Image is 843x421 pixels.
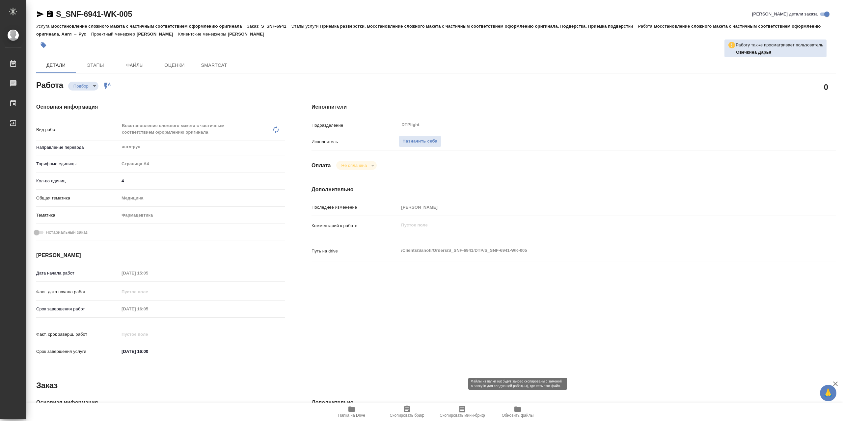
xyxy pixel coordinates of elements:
p: Подразделение [312,122,399,129]
p: Приемка разверстки, Восстановление сложного макета с частичным соответствием оформлению оригинала... [320,24,638,29]
span: Файлы [119,61,151,69]
p: Вид работ [36,126,119,133]
button: Добавить тэг [36,38,51,52]
p: Клиентские менеджеры [178,32,228,37]
span: Этапы [80,61,111,69]
span: Детали [40,61,72,69]
span: 🙏 [823,386,834,400]
p: Работа [638,24,654,29]
p: Дата начала работ [36,270,119,276]
h4: Дополнительно [312,399,836,407]
a: S_SNF-6941-WK-005 [56,10,132,18]
p: Путь на drive [312,248,399,254]
p: Услуга [36,24,51,29]
p: Направление перевода [36,144,119,151]
span: Скопировать мини-бриф [440,413,485,418]
span: Скопировать бриф [390,413,424,418]
button: 🙏 [820,385,836,401]
h4: Основная информация [36,399,285,407]
b: Овечкина Дарья [736,50,771,55]
p: Последнее изменение [312,204,399,211]
p: Срок завершения работ [36,306,119,312]
h2: Работа [36,79,63,91]
h2: 0 [824,81,828,92]
h2: Заказ [36,380,58,391]
div: Подбор [68,82,98,91]
p: Тарифные единицы [36,161,119,167]
p: Восстановление сложного макета с частичным соответствием оформлению оригинала [51,24,247,29]
span: [PERSON_NAME] детали заказа [752,11,818,17]
p: Общая тематика [36,195,119,201]
span: Назначить себя [402,138,437,145]
h4: [PERSON_NAME] [36,251,285,259]
p: Кол-во единиц [36,178,119,184]
h4: Основная информация [36,103,285,111]
p: S_SNF-6941 [261,24,291,29]
button: Обновить файлы [490,403,545,421]
textarea: /Clients/Sanofi/Orders/S_SNF-6941/DTP/S_SNF-6941-WK-005 [399,245,792,256]
p: [PERSON_NAME] [228,32,269,37]
button: Скопировать ссылку для ЯМессенджера [36,10,44,18]
p: Овечкина Дарья [736,49,823,56]
p: Работу также просматривает пользователь [736,42,823,48]
input: ✎ Введи что-нибудь [119,347,177,356]
h4: Исполнители [312,103,836,111]
p: Срок завершения услуги [36,348,119,355]
p: Этапы услуги [291,24,320,29]
p: Исполнитель [312,139,399,145]
p: Проектный менеджер [91,32,137,37]
p: Заказ: [247,24,261,29]
p: Тематика [36,212,119,219]
input: Пустое поле [119,287,177,297]
span: Оценки [159,61,190,69]
button: Не оплачена [340,163,369,168]
h4: Дополнительно [312,186,836,194]
span: Нотариальный заказ [46,229,88,236]
span: SmartCat [198,61,230,69]
div: Подбор [336,161,377,170]
button: Скопировать ссылку [46,10,54,18]
div: Медицина [119,193,285,204]
button: Назначить себя [399,136,441,147]
input: Пустое поле [399,202,792,212]
button: Папка на Drive [324,403,379,421]
p: Факт. дата начала работ [36,289,119,295]
p: Факт. срок заверш. работ [36,331,119,338]
button: Подбор [71,83,91,89]
button: Скопировать бриф [379,403,435,421]
h4: Оплата [312,162,331,170]
span: Папка на Drive [338,413,365,418]
input: Пустое поле [119,304,177,314]
div: Фармацевтика [119,210,285,221]
input: Пустое поле [119,329,177,339]
button: Скопировать мини-бриф [435,403,490,421]
span: Обновить файлы [502,413,534,418]
p: Комментарий к работе [312,223,399,229]
p: [PERSON_NAME] [137,32,178,37]
input: Пустое поле [119,268,177,278]
input: ✎ Введи что-нибудь [119,176,285,186]
div: Страница А4 [119,158,285,170]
